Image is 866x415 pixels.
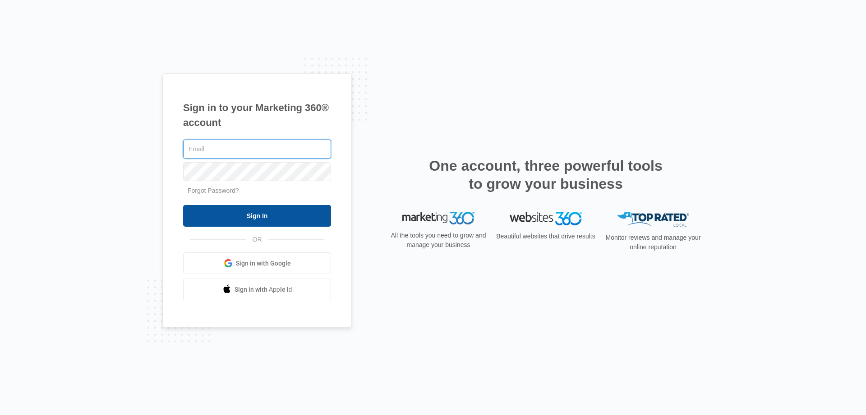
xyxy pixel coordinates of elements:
img: Marketing 360 [402,212,474,224]
p: Monitor reviews and manage your online reputation [603,233,704,252]
a: Forgot Password? [188,187,239,194]
h2: One account, three powerful tools to grow your business [426,157,665,193]
img: Top Rated Local [617,212,689,227]
a: Sign in with Google [183,252,331,274]
input: Sign In [183,205,331,227]
p: All the tools you need to grow and manage your business [388,231,489,250]
span: Sign in with Apple Id [235,285,292,294]
a: Sign in with Apple Id [183,279,331,300]
img: Websites 360 [510,212,582,225]
span: OR [246,235,268,244]
span: Sign in with Google [236,259,291,268]
h1: Sign in to your Marketing 360® account [183,100,331,130]
input: Email [183,140,331,159]
p: Beautiful websites that drive results [495,232,596,241]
